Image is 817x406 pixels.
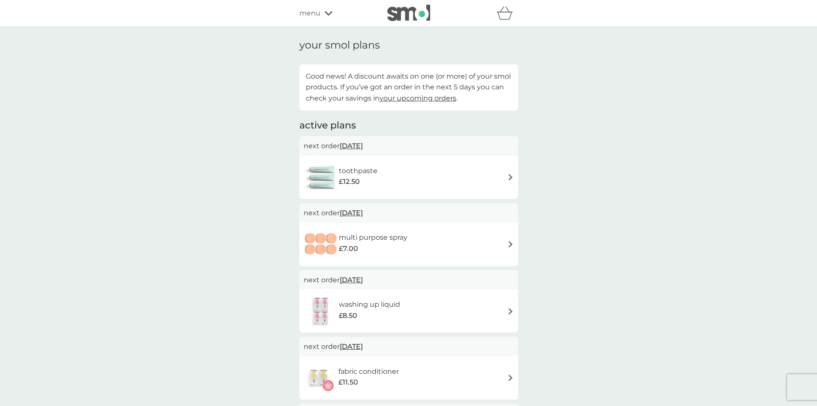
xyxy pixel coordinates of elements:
h6: washing up liquid [339,299,400,310]
p: next order [304,208,514,219]
div: basket [497,5,518,22]
img: arrow right [507,375,514,381]
p: next order [304,275,514,286]
span: £12.50 [339,176,360,187]
span: £11.50 [338,377,358,388]
p: next order [304,341,514,352]
img: toothpaste [304,162,339,192]
span: £7.00 [339,243,358,254]
span: [DATE] [340,137,363,154]
img: arrow right [507,308,514,314]
p: Good news! A discount awaits on one (or more) of your smol products. If you’ve got an order in th... [306,71,512,104]
span: [DATE] [340,338,363,355]
span: £8.50 [339,310,357,321]
h2: active plans [299,119,518,132]
img: arrow right [507,241,514,247]
img: smol [387,5,430,21]
h6: toothpaste [339,165,377,177]
h6: multi purpose spray [339,232,407,243]
span: [DATE] [340,272,363,288]
a: your upcoming orders [380,94,456,102]
p: next order [304,140,514,152]
h1: your smol plans [299,39,518,52]
img: fabric conditioner [304,363,334,393]
img: washing up liquid [304,296,339,326]
img: multi purpose spray [304,229,339,259]
img: arrow right [507,174,514,180]
span: menu [299,8,320,19]
h6: fabric conditioner [338,366,399,377]
span: [DATE] [340,205,363,221]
